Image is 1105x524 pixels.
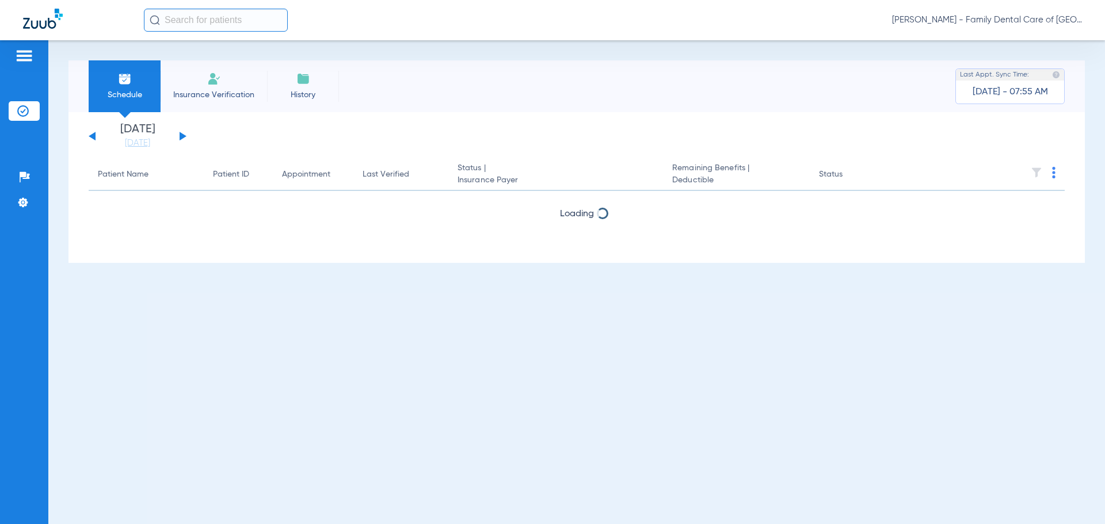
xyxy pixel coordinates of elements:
div: Patient Name [98,169,195,181]
div: Patient ID [213,169,249,181]
img: Schedule [118,72,132,86]
img: Zuub Logo [23,9,63,29]
div: Last Verified [363,169,409,181]
span: [DATE] - 07:55 AM [973,86,1048,98]
div: Appointment [282,169,330,181]
th: Status [810,159,887,191]
span: Insurance Verification [169,89,258,101]
div: Appointment [282,169,344,181]
img: filter.svg [1031,167,1042,178]
li: [DATE] [103,124,172,149]
img: Search Icon [150,15,160,25]
img: History [296,72,310,86]
input: Search for patients [144,9,288,32]
span: Schedule [97,89,152,101]
span: [PERSON_NAME] - Family Dental Care of [GEOGRAPHIC_DATA] [892,14,1082,26]
img: Manual Insurance Verification [207,72,221,86]
a: [DATE] [103,137,172,149]
span: Loading [560,209,594,219]
div: Patient ID [213,169,264,181]
img: group-dot-blue.svg [1052,167,1056,178]
th: Remaining Benefits | [663,159,809,191]
span: History [276,89,330,101]
img: last sync help info [1052,71,1060,79]
div: Last Verified [363,169,439,181]
img: hamburger-icon [15,49,33,63]
span: Insurance Payer [458,174,654,186]
span: Deductible [672,174,800,186]
div: Patient Name [98,169,148,181]
th: Status | [448,159,663,191]
span: Last Appt. Sync Time: [960,69,1029,81]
